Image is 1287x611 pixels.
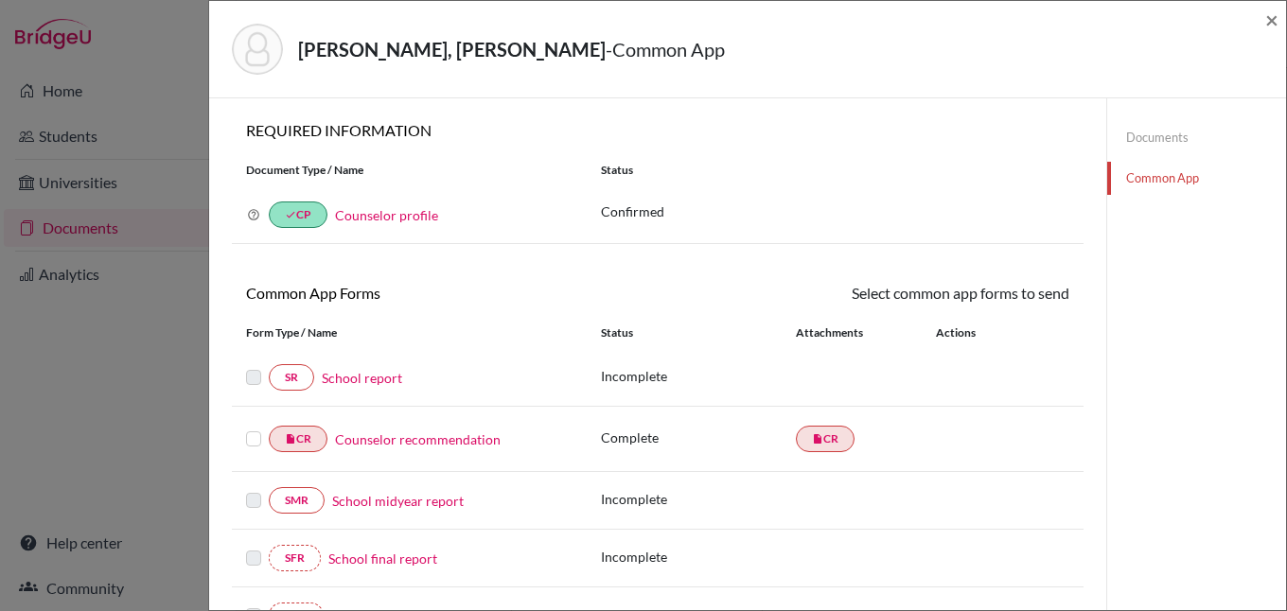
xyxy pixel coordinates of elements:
[658,282,1084,305] div: Select common app forms to send
[601,489,796,509] p: Incomplete
[1265,9,1278,31] button: Close
[285,209,296,220] i: done
[796,324,913,341] div: Attachments
[269,201,327,228] a: doneCP
[298,38,606,61] strong: [PERSON_NAME], [PERSON_NAME]
[269,364,314,391] a: SR
[335,429,501,449] a: Counselor recommendation
[1107,162,1286,195] a: Common App
[232,324,587,341] div: Form Type / Name
[606,38,725,61] span: - Common App
[601,366,796,386] p: Incomplete
[322,368,402,388] a: School report
[1107,121,1286,154] a: Documents
[913,324,1031,341] div: Actions
[285,433,296,445] i: insert_drive_file
[601,428,796,447] p: Complete
[812,433,823,445] i: insert_drive_file
[601,324,796,341] div: Status
[232,121,1084,139] h6: REQUIRED INFORMATION
[601,547,796,567] p: Incomplete
[587,162,1084,179] div: Status
[269,545,321,571] a: SFR
[601,201,1069,221] p: Confirmed
[232,284,658,302] h6: Common App Forms
[335,207,438,223] a: Counselor profile
[328,549,437,568] a: School final report
[332,491,464,511] a: School midyear report
[1265,6,1278,33] span: ×
[269,426,327,452] a: insert_drive_fileCR
[269,487,325,514] a: SMR
[232,162,587,179] div: Document Type / Name
[796,426,855,452] a: insert_drive_fileCR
